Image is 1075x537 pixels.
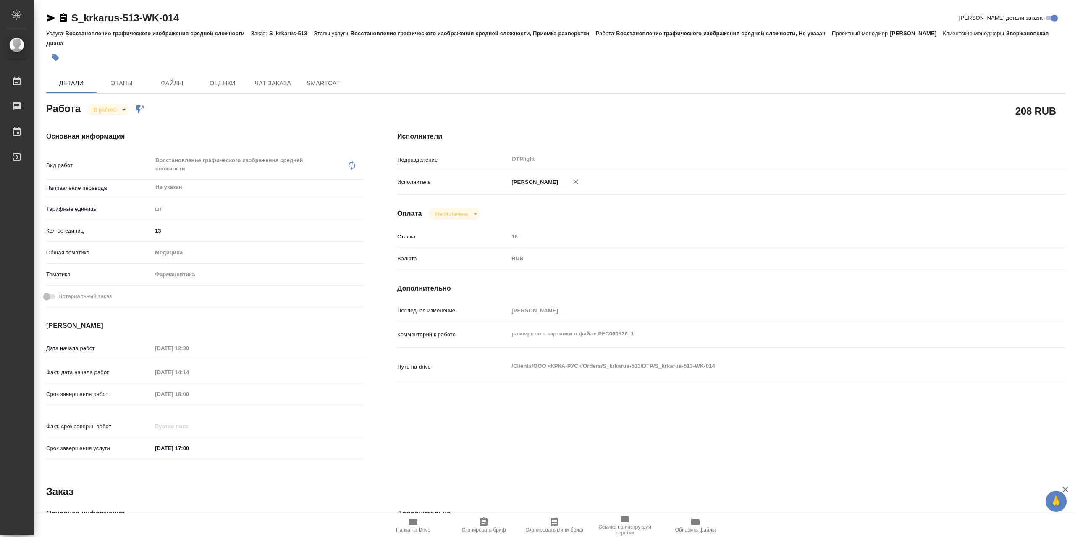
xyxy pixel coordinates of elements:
p: Путь на drive [397,363,509,371]
span: Этапы [102,78,142,89]
button: Обновить файлы [660,513,731,537]
textarea: /Clients/ООО «КРКА-РУС»/Orders/S_krkarus-513/DTP/S_krkarus-513-WK-014 [509,359,1010,373]
input: Пустое поле [509,304,1010,317]
textarea: разверстать картинки в файле PFC000536_1 [509,327,1010,341]
span: Чат заказа [253,78,293,89]
button: В работе [91,106,119,113]
span: Обновить файлы [675,527,716,533]
span: Детали [51,78,92,89]
h4: [PERSON_NAME] [46,321,364,331]
p: Комментарий к работе [397,330,509,339]
p: Клиентские менеджеры [943,30,1006,37]
p: Валюта [397,254,509,263]
input: Пустое поле [152,420,225,432]
h2: Работа [46,100,81,115]
button: Добавить тэг [46,48,65,67]
button: Папка на Drive [378,513,448,537]
p: Этапы услуги [314,30,351,37]
p: Восстановление графического изображения средней сложности, Не указан [616,30,832,37]
p: Кол-во единиц [46,227,152,235]
button: Скопировать ссылку для ЯМессенджера [46,13,56,23]
p: Ставка [397,233,509,241]
span: [PERSON_NAME] детали заказа [959,14,1043,22]
p: Работа [596,30,616,37]
div: Фармацевтика [152,267,364,282]
h4: Исполнители [397,131,1066,141]
input: ✎ Введи что-нибудь [152,442,225,454]
p: Общая тематика [46,249,152,257]
span: Скопировать мини-бриф [525,527,583,533]
p: Тарифные единицы [46,205,152,213]
p: S_krkarus-513 [269,30,314,37]
span: 🙏 [1049,492,1063,510]
span: SmartCat [303,78,343,89]
p: Направление перевода [46,184,152,192]
p: Факт. дата начала работ [46,368,152,377]
h2: 208 RUB [1015,104,1056,118]
h2: Заказ [46,485,73,498]
h4: Дополнительно [397,283,1066,293]
h4: Оплата [397,209,422,219]
input: ✎ Введи что-нибудь [152,225,364,237]
p: Факт. срок заверш. работ [46,422,152,431]
p: Восстановление графического изображения средней сложности, Приемка разверстки [350,30,595,37]
button: Скопировать бриф [448,513,519,537]
a: S_krkarus-513-WK-014 [71,12,179,24]
input: Пустое поле [152,366,225,378]
h4: Дополнительно [397,508,1066,519]
p: Восстановление графического изображения средней сложности [65,30,251,37]
p: Дата начала работ [46,344,152,353]
button: 🙏 [1046,491,1067,512]
button: Скопировать мини-бриф [519,513,590,537]
button: Удалить исполнителя [566,173,585,191]
p: Заказ: [251,30,269,37]
p: Тематика [46,270,152,279]
div: шт [152,202,364,216]
p: Срок завершения работ [46,390,152,398]
p: Проектный менеджер [832,30,890,37]
div: В работе [429,208,480,220]
div: RUB [509,251,1010,266]
button: Ссылка на инструкции верстки [590,513,660,537]
input: Пустое поле [152,342,225,354]
h4: Основная информация [46,508,364,519]
h4: Основная информация [46,131,364,141]
p: [PERSON_NAME] [890,30,943,37]
div: В работе [87,104,129,115]
input: Пустое поле [509,231,1010,243]
p: Последнее изменение [397,306,509,315]
span: Файлы [152,78,192,89]
div: Медицина [152,246,364,260]
p: Услуга [46,30,65,37]
span: Папка на Drive [396,527,430,533]
input: Пустое поле [152,388,225,400]
button: Не оплачена [433,210,470,217]
p: Подразделение [397,156,509,164]
button: Скопировать ссылку [58,13,68,23]
p: Вид работ [46,161,152,170]
span: Скопировать бриф [461,527,506,533]
p: [PERSON_NAME] [509,178,558,186]
span: Нотариальный заказ [58,292,112,301]
span: Ссылка на инструкции верстки [595,524,655,536]
p: Срок завершения услуги [46,444,152,453]
span: Оценки [202,78,243,89]
p: Исполнитель [397,178,509,186]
